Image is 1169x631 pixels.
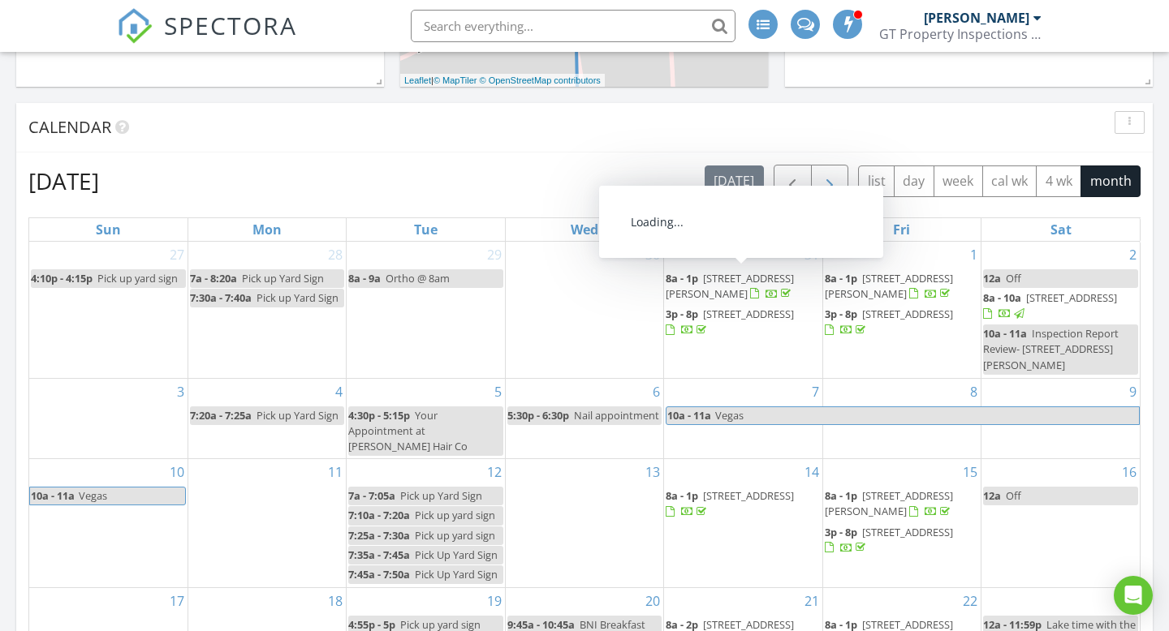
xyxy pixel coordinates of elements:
a: Go to August 11, 2025 [325,459,346,485]
a: Tuesday [411,218,441,241]
span: [STREET_ADDRESS][PERSON_NAME] [666,271,794,301]
a: 8a - 1p [STREET_ADDRESS][PERSON_NAME] [825,271,953,301]
span: 4:10p - 4:15p [31,271,93,285]
span: 3p - 8p [666,307,698,321]
td: Go to July 27, 2025 [29,242,188,378]
span: 3p - 8p [825,525,857,539]
td: Go to August 15, 2025 [822,459,981,588]
span: 8a - 1p [666,271,698,285]
a: 8a - 1p [STREET_ADDRESS] [666,488,794,518]
div: [PERSON_NAME] [924,10,1029,26]
button: Next month [811,165,849,198]
td: Go to August 9, 2025 [981,378,1140,459]
span: 10a - 11a [30,487,75,504]
a: 3p - 8p [STREET_ADDRESS] [825,523,979,558]
a: © MapTiler [434,75,477,85]
a: Go to July 30, 2025 [642,242,663,268]
a: Go to July 31, 2025 [801,242,822,268]
span: 8a - 1p [825,488,857,503]
a: SPECTORA [117,22,297,56]
button: list [858,165,895,197]
span: 7a - 7:05a [348,488,395,503]
span: Vegas [715,408,744,423]
td: Go to July 30, 2025 [505,242,663,378]
a: 8a - 1p [STREET_ADDRESS] [666,487,820,522]
img: The Best Home Inspection Software - Spectora [117,8,153,44]
a: Go to August 20, 2025 [642,588,663,614]
a: Go to August 22, 2025 [960,588,981,614]
span: 8a - 9a [348,271,381,285]
span: 12a [983,488,1001,503]
a: Go to August 5, 2025 [491,379,505,405]
span: Pick up Yard Sign [257,290,339,305]
button: day [894,165,934,197]
a: Go to August 17, 2025 [166,588,188,614]
span: Pick up yard sign [97,271,178,285]
a: Go to August 19, 2025 [484,588,505,614]
span: 7:35a - 7:45a [348,547,410,562]
span: Vegas [79,488,107,503]
a: 8a - 1p [STREET_ADDRESS][PERSON_NAME] [666,271,794,301]
span: Pick up Yard Sign [257,408,339,423]
td: Go to August 13, 2025 [505,459,663,588]
a: Go to August 10, 2025 [166,459,188,485]
button: month [1081,165,1141,197]
span: [STREET_ADDRESS] [862,307,953,321]
a: Go to August 3, 2025 [174,379,188,405]
span: 7:20a - 7:25a [190,408,252,423]
span: [STREET_ADDRESS][PERSON_NAME] [825,488,953,518]
button: 4 wk [1036,165,1081,197]
td: Go to August 11, 2025 [188,459,346,588]
a: © OpenStreetMap contributors [480,75,601,85]
div: | [400,74,605,88]
span: Pick up Yard Sign [242,271,324,285]
span: 7:10a - 7:20a [348,508,410,522]
td: Go to August 6, 2025 [505,378,663,459]
a: Leaflet [404,75,431,85]
a: 8a - 1p [STREET_ADDRESS][PERSON_NAME] [666,269,820,304]
span: Calendar [28,116,111,138]
td: Go to August 2, 2025 [981,242,1140,378]
td: Go to August 14, 2025 [664,459,822,588]
span: [STREET_ADDRESS] [862,525,953,539]
a: 3p - 8p [STREET_ADDRESS] [666,305,820,340]
td: Go to August 4, 2025 [188,378,346,459]
a: 3p - 8p [STREET_ADDRESS] [825,305,979,340]
a: 8a - 1p [STREET_ADDRESS][PERSON_NAME] [825,488,953,518]
span: 5:30p - 6:30p [507,408,569,423]
td: Go to July 31, 2025 [664,242,822,378]
a: Sunday [93,218,124,241]
a: 8a - 10a [STREET_ADDRESS] [983,289,1138,324]
a: Go to July 28, 2025 [325,242,346,268]
span: 8a - 1p [825,271,857,285]
td: Go to August 16, 2025 [981,459,1140,588]
a: 8a - 1p [STREET_ADDRESS][PERSON_NAME] [825,487,979,522]
a: Go to August 1, 2025 [967,242,981,268]
span: Pick up Yard Sign [400,488,482,503]
a: Go to August 12, 2025 [484,459,505,485]
span: SPECTORA [164,8,297,42]
span: Ortho @ 8am [386,271,450,285]
a: 3p - 8p [STREET_ADDRESS] [825,525,953,555]
span: Pick up yard sign [415,528,495,543]
button: cal wk [982,165,1037,197]
a: 3p - 8p [STREET_ADDRESS] [666,307,794,337]
td: Go to August 10, 2025 [29,459,188,588]
span: Pick Up Yard Sign [415,567,498,582]
button: week [934,165,983,197]
span: 10a - 11a [983,326,1027,341]
span: 8a - 1p [666,488,698,503]
a: Friday [890,218,913,241]
a: Go to August 14, 2025 [801,459,822,485]
td: Go to July 28, 2025 [188,242,346,378]
span: 12a [983,271,1001,285]
a: Go to July 27, 2025 [166,242,188,268]
td: Go to August 8, 2025 [822,378,981,459]
span: 8a - 10a [983,290,1021,305]
span: [STREET_ADDRESS] [1026,290,1117,305]
a: Go to August 7, 2025 [809,379,822,405]
span: 7:45a - 7:50a [348,567,410,582]
span: Inspection Report Review- [STREET_ADDRESS][PERSON_NAME] [983,326,1119,371]
input: Search everything... [411,10,735,42]
a: Go to August 21, 2025 [801,588,822,614]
